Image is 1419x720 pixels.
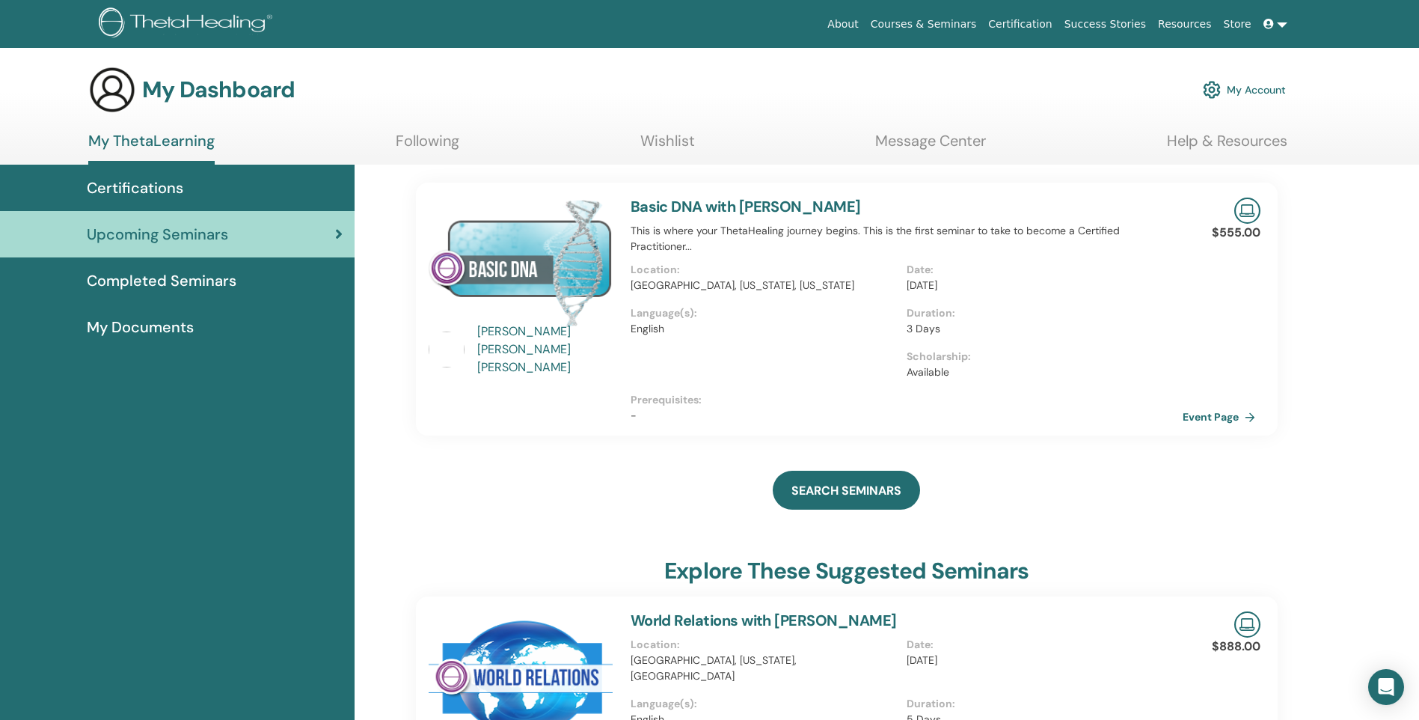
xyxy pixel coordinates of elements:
[1203,73,1286,106] a: My Account
[142,76,295,103] h3: My Dashboard
[907,637,1174,653] p: Date :
[631,392,1183,408] p: Prerequisites :
[1183,406,1261,428] a: Event Page
[875,132,986,161] a: Message Center
[631,637,898,653] p: Location :
[907,696,1174,712] p: Duration :
[1234,611,1260,638] img: Live Online Seminar
[1368,669,1404,705] div: Open Intercom Messenger
[1212,224,1260,242] p: $555.00
[87,223,228,245] span: Upcoming Seminars
[1167,132,1287,161] a: Help & Resources
[664,558,1029,585] h3: explore these suggested seminars
[631,696,898,712] p: Language(s) :
[1058,10,1152,38] a: Success Stories
[477,323,616,376] a: [PERSON_NAME] [PERSON_NAME] [PERSON_NAME]
[907,305,1174,321] p: Duration :
[87,316,194,338] span: My Documents
[907,278,1174,293] p: [DATE]
[982,10,1058,38] a: Certification
[88,66,136,114] img: generic-user-icon.jpg
[907,262,1174,278] p: Date :
[865,10,983,38] a: Courses & Seminars
[87,177,183,199] span: Certifications
[631,611,897,630] a: World Relations with [PERSON_NAME]
[631,197,861,216] a: Basic DNA with [PERSON_NAME]
[1203,77,1221,103] img: cog.svg
[99,7,278,41] img: logo.png
[87,269,236,292] span: Completed Seminars
[821,10,864,38] a: About
[429,198,613,327] img: Basic DNA
[1212,638,1260,656] p: $888.00
[907,653,1174,668] p: [DATE]
[631,653,898,684] p: [GEOGRAPHIC_DATA], [US_STATE], [GEOGRAPHIC_DATA]
[396,132,459,161] a: Following
[631,262,898,278] p: Location :
[907,321,1174,337] p: 3 Days
[631,223,1183,254] p: This is where your ThetaHealing journey begins. This is the first seminar to take to become a Cer...
[773,471,920,510] a: SEARCH SEMINARS
[1152,10,1218,38] a: Resources
[631,408,1183,424] p: -
[631,278,898,293] p: [GEOGRAPHIC_DATA], [US_STATE], [US_STATE]
[791,483,901,498] span: SEARCH SEMINARS
[640,132,695,161] a: Wishlist
[631,305,898,321] p: Language(s) :
[1234,198,1260,224] img: Live Online Seminar
[631,321,898,337] p: English
[907,364,1174,380] p: Available
[907,349,1174,364] p: Scholarship :
[88,132,215,165] a: My ThetaLearning
[1218,10,1257,38] a: Store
